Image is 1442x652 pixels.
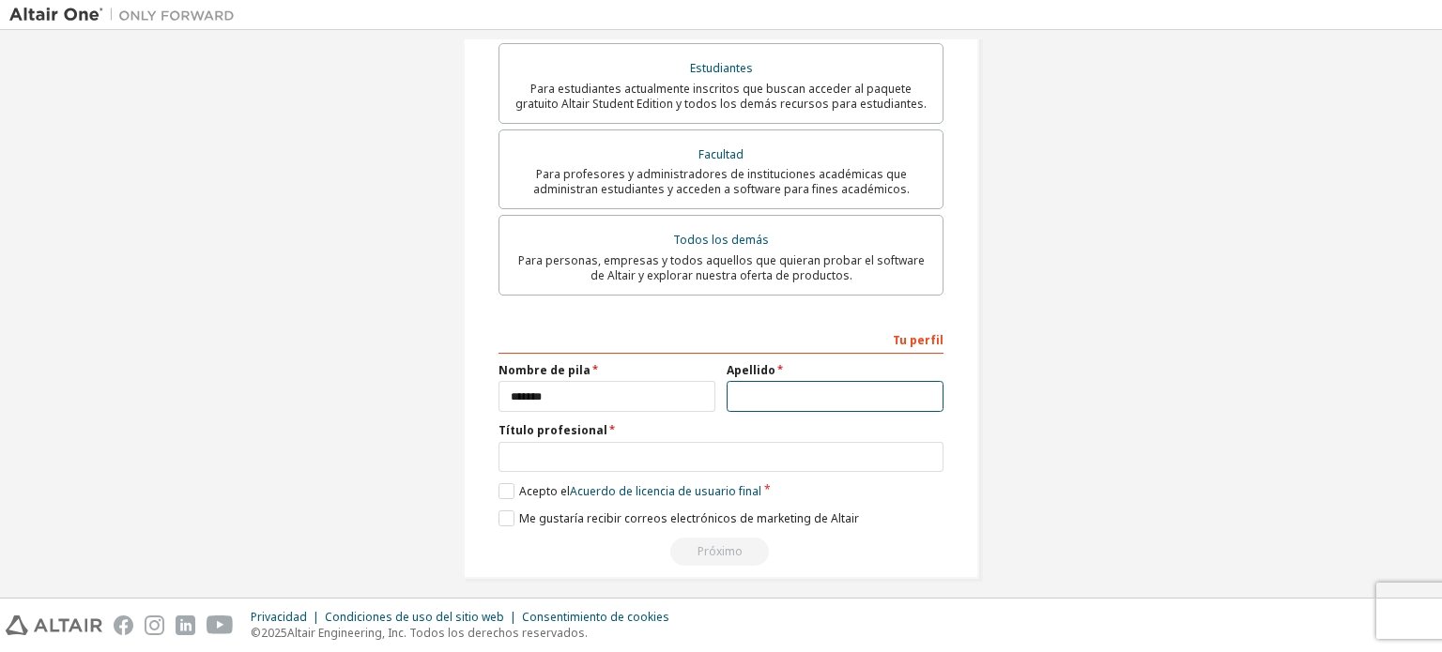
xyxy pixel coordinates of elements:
font: Todos los demás [673,232,769,248]
font: Para profesores y administradores de instituciones académicas que administran estudiantes y acced... [533,166,910,197]
font: Apellido [727,362,775,378]
font: Acepto el [519,483,570,499]
img: youtube.svg [207,615,234,635]
font: Nombre de pila [499,362,591,378]
font: Altair Engineering, Inc. Todos los derechos reservados. [287,625,588,641]
font: Facultad [698,146,744,162]
font: 2025 [261,625,287,641]
img: linkedin.svg [176,615,195,635]
img: instagram.svg [145,615,164,635]
img: altair_logo.svg [6,615,102,635]
font: Privacidad [251,609,307,625]
font: Estudiantes [690,60,753,76]
font: Condiciones de uso del sitio web [325,609,504,625]
font: Título profesional [499,422,607,438]
font: Tu perfil [893,332,943,348]
img: facebook.svg [114,615,133,635]
font: Para estudiantes actualmente inscritos que buscan acceder al paquete gratuito Altair Student Edit... [515,81,927,112]
font: Me gustaría recibir correos electrónicos de marketing de Altair [519,510,859,526]
img: Altair Uno [9,6,244,24]
font: Consentimiento de cookies [522,609,669,625]
div: Please wait while checking email ... [499,538,943,566]
font: © [251,625,261,641]
font: Para personas, empresas y todos aquellos que quieran probar el software de Altair y explorar nues... [518,252,925,283]
font: Acuerdo de licencia de usuario final [570,483,761,499]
